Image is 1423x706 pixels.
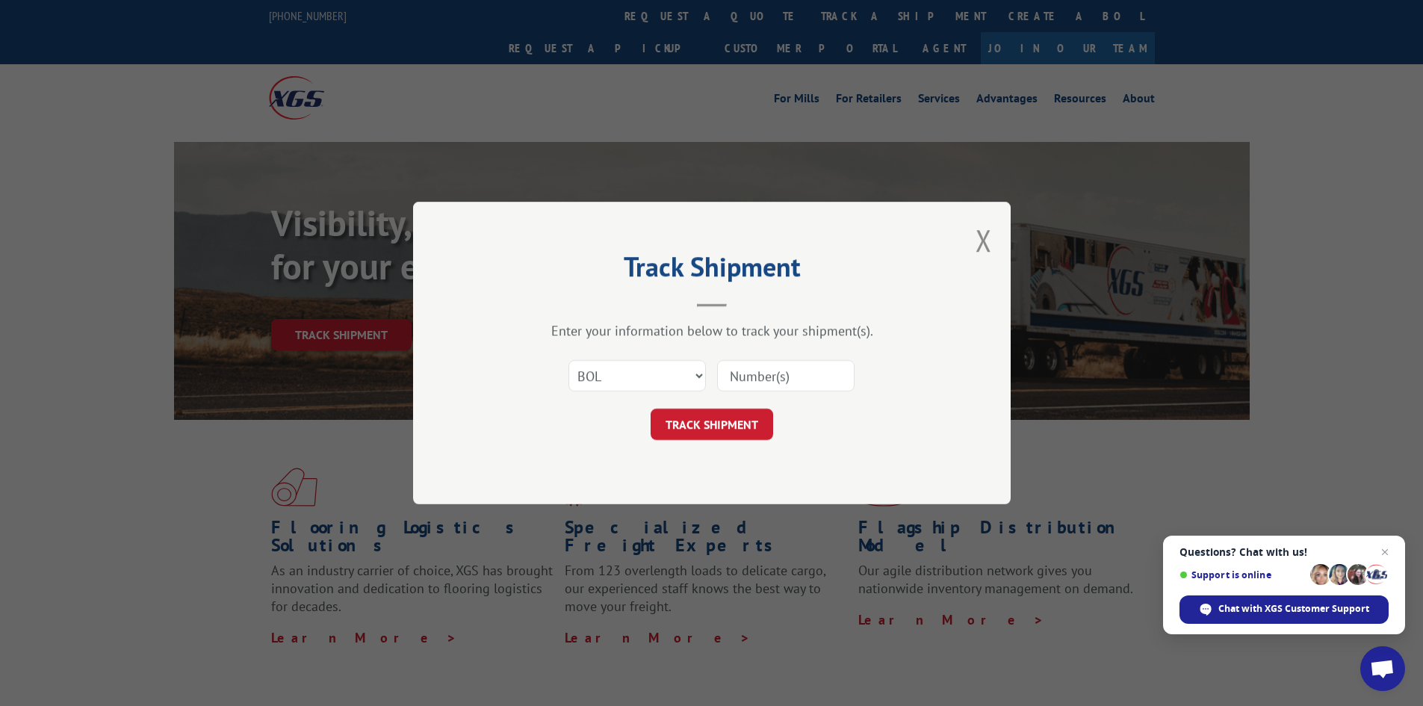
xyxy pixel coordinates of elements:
[488,256,936,285] h2: Track Shipment
[1179,569,1305,580] span: Support is online
[976,220,992,260] button: Close modal
[1360,646,1405,691] a: Open chat
[1179,546,1389,558] span: Questions? Chat with us!
[651,409,773,440] button: TRACK SHIPMENT
[1218,602,1369,616] span: Chat with XGS Customer Support
[717,360,855,391] input: Number(s)
[488,322,936,339] div: Enter your information below to track your shipment(s).
[1179,595,1389,624] span: Chat with XGS Customer Support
